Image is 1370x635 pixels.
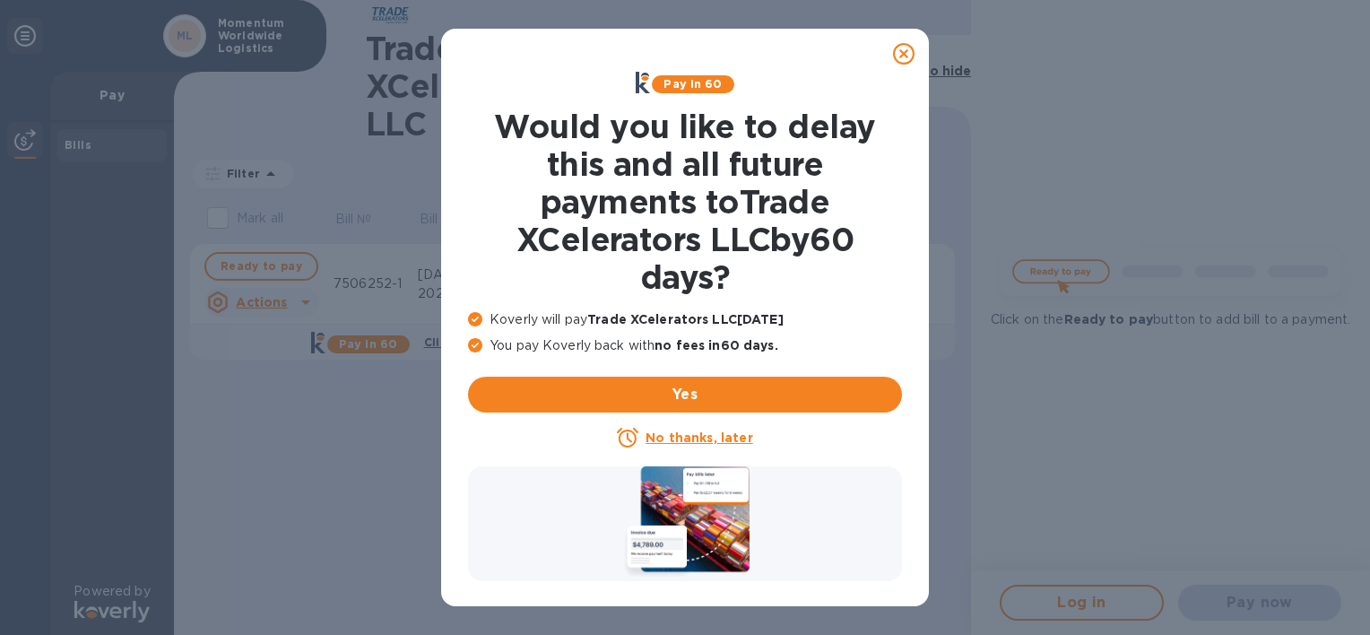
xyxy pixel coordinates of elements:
p: Koverly will pay [468,310,902,329]
h1: Would you like to delay this and all future payments to Trade XCelerators LLC by 60 days ? [468,108,902,296]
p: You pay Koverly back with [468,336,902,355]
b: no fees in 60 days . [655,338,777,352]
b: Pay in 60 [663,77,722,91]
b: Trade XCelerators LLC [DATE] [587,312,784,326]
span: Yes [482,384,888,405]
button: Yes [468,377,902,413]
u: No thanks, later [646,431,752,445]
